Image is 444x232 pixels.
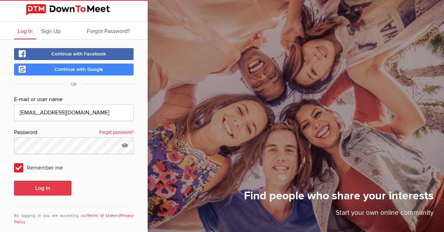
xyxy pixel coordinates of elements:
[41,28,60,35] span: Sign Up
[83,22,134,39] a: Forgot Password?
[14,104,134,121] input: Email@address.com
[14,161,70,174] span: Remember me
[87,213,114,218] a: Terms of Use
[87,28,130,35] span: Forgot Password?
[64,82,84,87] span: OR
[244,189,433,208] h1: Find people who share your interests
[14,128,134,137] div: Password
[14,181,71,195] button: Log In
[54,66,103,72] span: Continue with Google
[18,28,33,35] span: Log In
[14,95,134,104] div: E-mail or user name
[14,48,134,60] a: Continue with Facebook
[99,128,134,137] a: Forgot password?
[14,207,134,225] div: By logging in you are accepting our and
[26,4,122,15] img: DownToMeet
[244,208,433,221] p: Start your own online community
[51,51,106,57] span: Continue with Facebook
[38,22,64,39] a: Sign Up
[14,22,36,39] a: Log In
[14,64,134,75] a: Continue with Google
